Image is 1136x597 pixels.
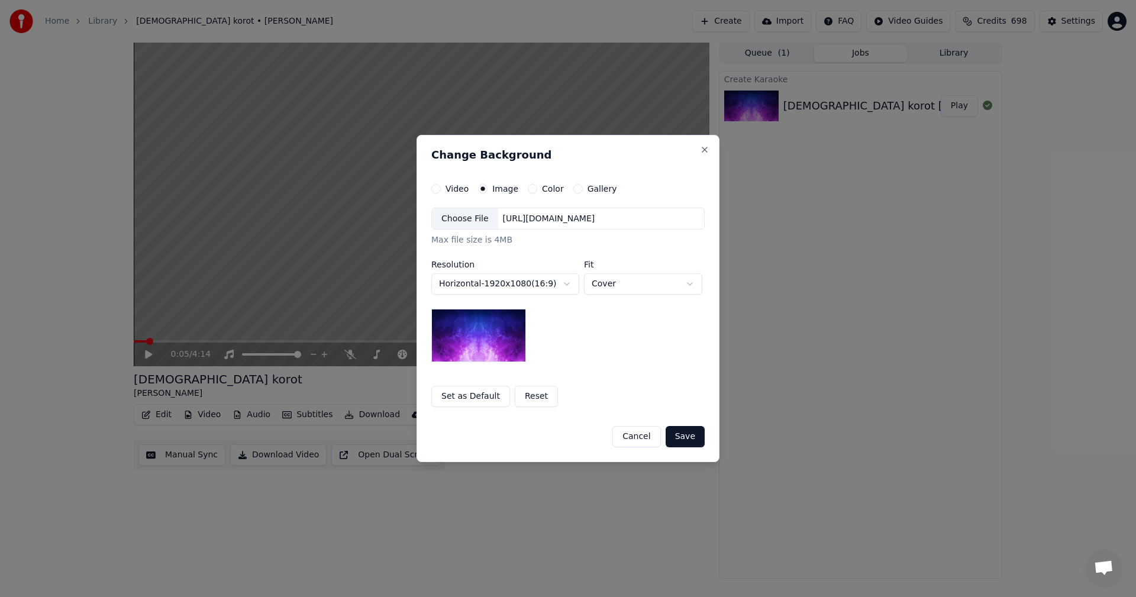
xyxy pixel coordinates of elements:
div: Max file size is 4MB [431,235,705,247]
label: Fit [584,260,702,269]
button: Cancel [612,426,660,447]
button: Reset [515,386,558,407]
h2: Change Background [431,150,705,160]
label: Gallery [588,185,617,193]
button: Set as Default [431,386,510,407]
div: [URL][DOMAIN_NAME] [498,213,600,225]
div: Choose File [432,208,498,230]
button: Save [666,426,705,447]
label: Image [492,185,518,193]
label: Video [446,185,469,193]
label: Color [542,185,564,193]
label: Resolution [431,260,579,269]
